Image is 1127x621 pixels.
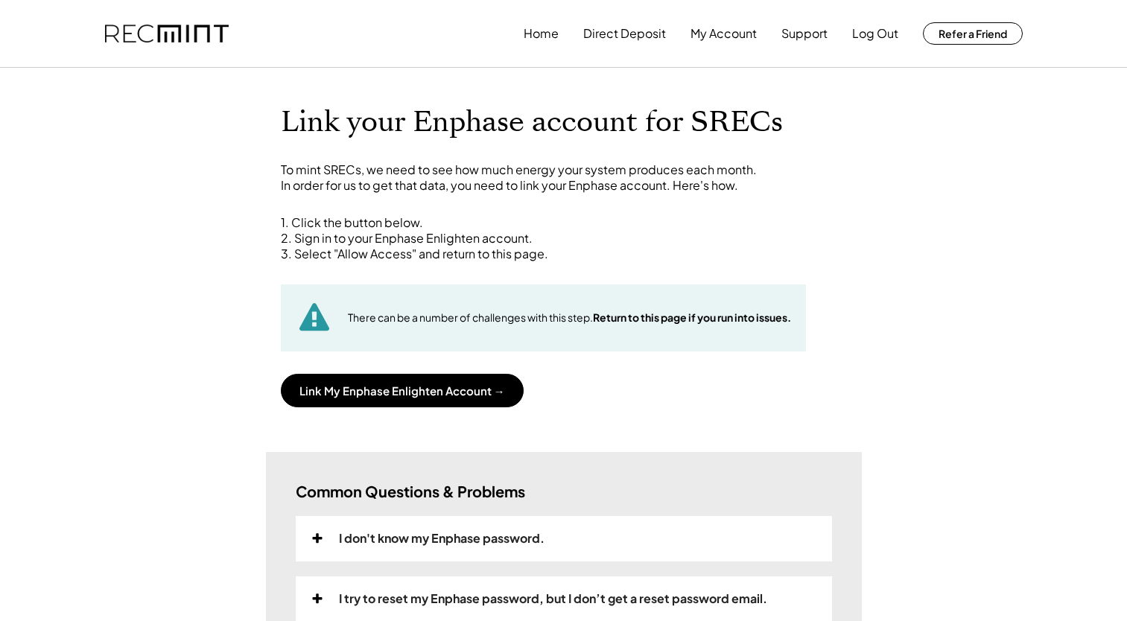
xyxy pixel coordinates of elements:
[281,105,847,140] h1: Link your Enphase account for SRECs
[281,215,847,261] div: 1. Click the button below. 2. Sign in to your Enphase Enlighten account. 3. Select "Allow Access"...
[583,19,666,48] button: Direct Deposit
[691,19,757,48] button: My Account
[339,591,767,607] div: I try to reset my Enphase password, but I don’t get a reset password email.
[923,22,1023,45] button: Refer a Friend
[781,19,828,48] button: Support
[593,310,791,324] strong: Return to this page if you run into issues.
[852,19,898,48] button: Log Out
[105,25,229,43] img: recmint-logotype%403x.png
[339,531,545,547] div: I don't know my Enphase password.
[296,482,525,501] h3: Common Questions & Problems
[281,374,524,407] button: Link My Enphase Enlighten Account →
[281,162,847,194] div: To mint SRECs, we need to see how much energy your system produces each month. In order for us to...
[524,19,559,48] button: Home
[348,310,791,325] div: There can be a number of challenges with this step.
